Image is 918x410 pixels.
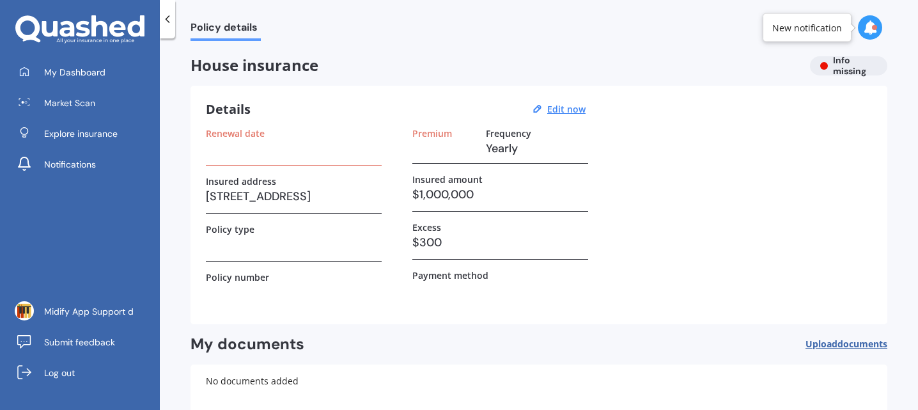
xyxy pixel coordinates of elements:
[206,176,276,187] label: Insured address
[44,97,95,109] span: Market Scan
[44,66,105,79] span: My Dashboard
[10,59,160,85] a: My Dashboard
[10,121,160,146] a: Explore insurance
[412,174,483,185] label: Insured amount
[543,104,589,115] button: Edit now
[44,158,96,171] span: Notifications
[10,329,160,355] a: Submit feedback
[486,128,531,139] label: Frequency
[10,90,160,116] a: Market Scan
[206,101,251,118] h3: Details
[44,305,134,318] span: Midify App Support d
[412,185,588,204] h3: $1,000,000
[837,338,887,350] span: documents
[206,187,382,206] h3: [STREET_ADDRESS]
[206,128,265,139] label: Renewal date
[805,339,887,349] span: Upload
[191,335,304,354] h2: My documents
[412,128,452,139] label: Premium
[412,270,488,281] label: Payment method
[805,335,887,354] button: Uploaddocuments
[412,222,441,233] label: Excess
[10,299,160,324] a: Midify App Support d
[10,360,160,386] a: Log out
[412,233,588,252] h3: $300
[44,336,115,349] span: Submit feedback
[15,301,34,320] img: ACg8ocIonKtePqkHyOIoSDSnwuULrGn1YqXHhdQhagfmWYL-JKomKiM=s96-c
[10,152,160,177] a: Notifications
[191,56,800,75] span: House insurance
[547,103,586,115] u: Edit now
[191,21,261,38] span: Policy details
[44,367,75,379] span: Log out
[206,272,269,283] label: Policy number
[772,21,842,34] div: New notification
[44,127,118,140] span: Explore insurance
[206,224,254,235] label: Policy type
[486,139,588,158] h3: Yearly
